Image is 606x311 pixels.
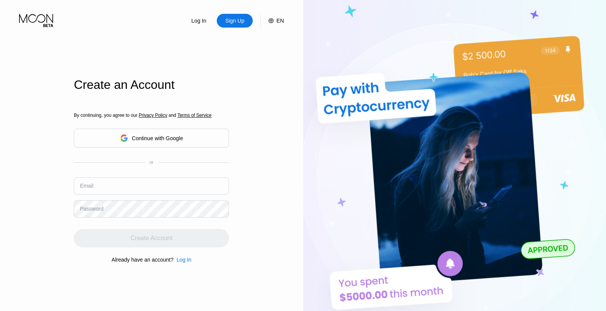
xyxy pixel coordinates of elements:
[224,17,245,25] div: Sign Up
[80,183,93,189] div: Email
[260,14,284,28] div: EN
[177,113,211,118] span: Terms of Service
[139,113,167,118] span: Privacy Policy
[174,257,192,263] div: Log In
[177,257,192,263] div: Log In
[132,135,183,141] div: Continue with Google
[112,257,174,263] div: Already have an account?
[80,206,103,212] div: Password
[167,113,177,118] span: and
[191,17,207,25] div: Log In
[74,78,229,92] div: Create an Account
[217,14,253,28] div: Sign Up
[74,129,229,147] div: Continue with Google
[149,160,154,165] div: or
[276,18,284,24] div: EN
[181,14,217,28] div: Log In
[74,113,229,118] div: By continuing, you agree to our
